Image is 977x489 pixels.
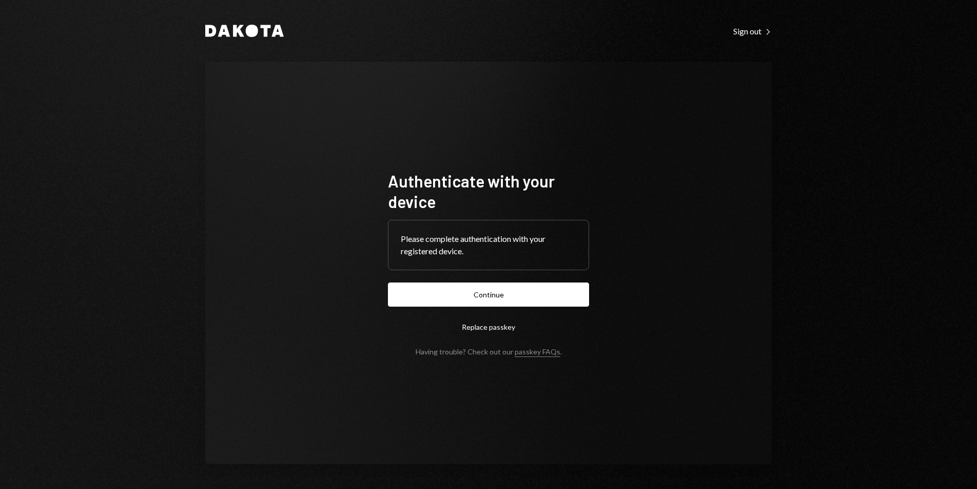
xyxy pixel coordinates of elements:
[515,347,560,357] a: passkey FAQs
[733,25,772,36] a: Sign out
[416,347,562,356] div: Having trouble? Check out our .
[401,233,576,257] div: Please complete authentication with your registered device.
[733,26,772,36] div: Sign out
[388,171,589,212] h1: Authenticate with your device
[388,283,589,307] button: Continue
[388,315,589,339] button: Replace passkey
